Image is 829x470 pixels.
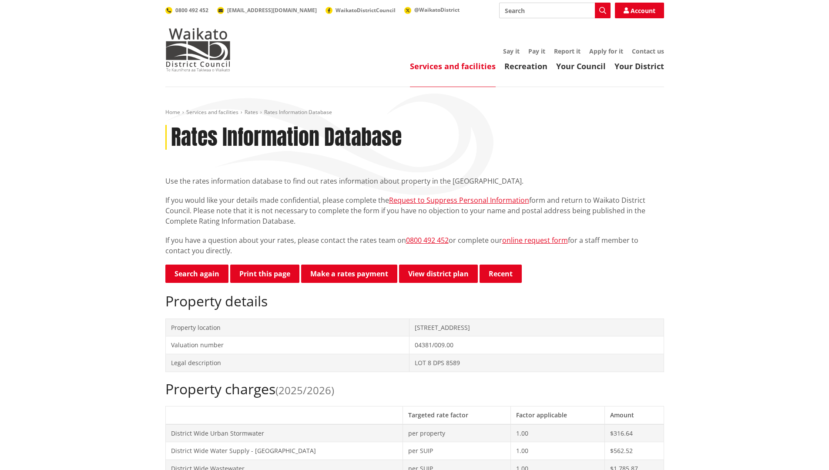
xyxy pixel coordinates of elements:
[589,47,623,55] a: Apply for it
[528,47,545,55] a: Pay it
[165,293,664,309] h2: Property details
[217,7,317,14] a: [EMAIL_ADDRESS][DOMAIN_NAME]
[165,28,231,71] img: Waikato District Council - Te Kaunihera aa Takiwaa o Waikato
[389,195,529,205] a: Request to Suppress Personal Information
[264,108,332,116] span: Rates Information Database
[632,47,664,55] a: Contact us
[604,442,664,460] td: $562.52
[186,108,238,116] a: Services and facilities
[504,61,547,71] a: Recreation
[275,383,334,397] span: (2025/2026)
[230,265,299,283] button: Print this page
[480,265,522,283] button: Recent
[175,7,208,14] span: 0800 492 452
[165,7,208,14] a: 0800 492 452
[171,125,402,150] h1: Rates Information Database
[604,424,664,442] td: $316.64
[165,176,664,186] p: Use the rates information database to find out rates information about property in the [GEOGRAPHI...
[406,235,449,245] a: 0800 492 452
[165,319,409,336] td: Property location
[604,406,664,424] th: Amount
[409,354,664,372] td: LOT 8 DPS 8589
[336,7,396,14] span: WaikatoDistrictCouncil
[510,442,604,460] td: 1.00
[502,235,568,245] a: online request form
[554,47,581,55] a: Report it
[165,235,664,256] p: If you have a question about your rates, please contact the rates team on or complete our for a s...
[403,442,510,460] td: per SUIP
[503,47,520,55] a: Say it
[165,195,664,226] p: If you would like your details made confidential, please complete the form and return to Waikato ...
[410,61,496,71] a: Services and facilities
[556,61,606,71] a: Your Council
[409,336,664,354] td: 04381/009.00
[326,7,396,14] a: WaikatoDistrictCouncil
[165,442,403,460] td: District Wide Water Supply - [GEOGRAPHIC_DATA]
[301,265,397,283] a: Make a rates payment
[165,108,180,116] a: Home
[499,3,611,18] input: Search input
[510,424,604,442] td: 1.00
[165,265,228,283] a: Search again
[404,6,460,13] a: @WaikatoDistrict
[614,61,664,71] a: Your District
[414,6,460,13] span: @WaikatoDistrict
[245,108,258,116] a: Rates
[399,265,478,283] a: View district plan
[165,109,664,116] nav: breadcrumb
[227,7,317,14] span: [EMAIL_ADDRESS][DOMAIN_NAME]
[510,406,604,424] th: Factor applicable
[165,424,403,442] td: District Wide Urban Stormwater
[165,336,409,354] td: Valuation number
[403,424,510,442] td: per property
[403,406,510,424] th: Targeted rate factor
[409,319,664,336] td: [STREET_ADDRESS]
[165,354,409,372] td: Legal description
[615,3,664,18] a: Account
[165,381,664,397] h2: Property charges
